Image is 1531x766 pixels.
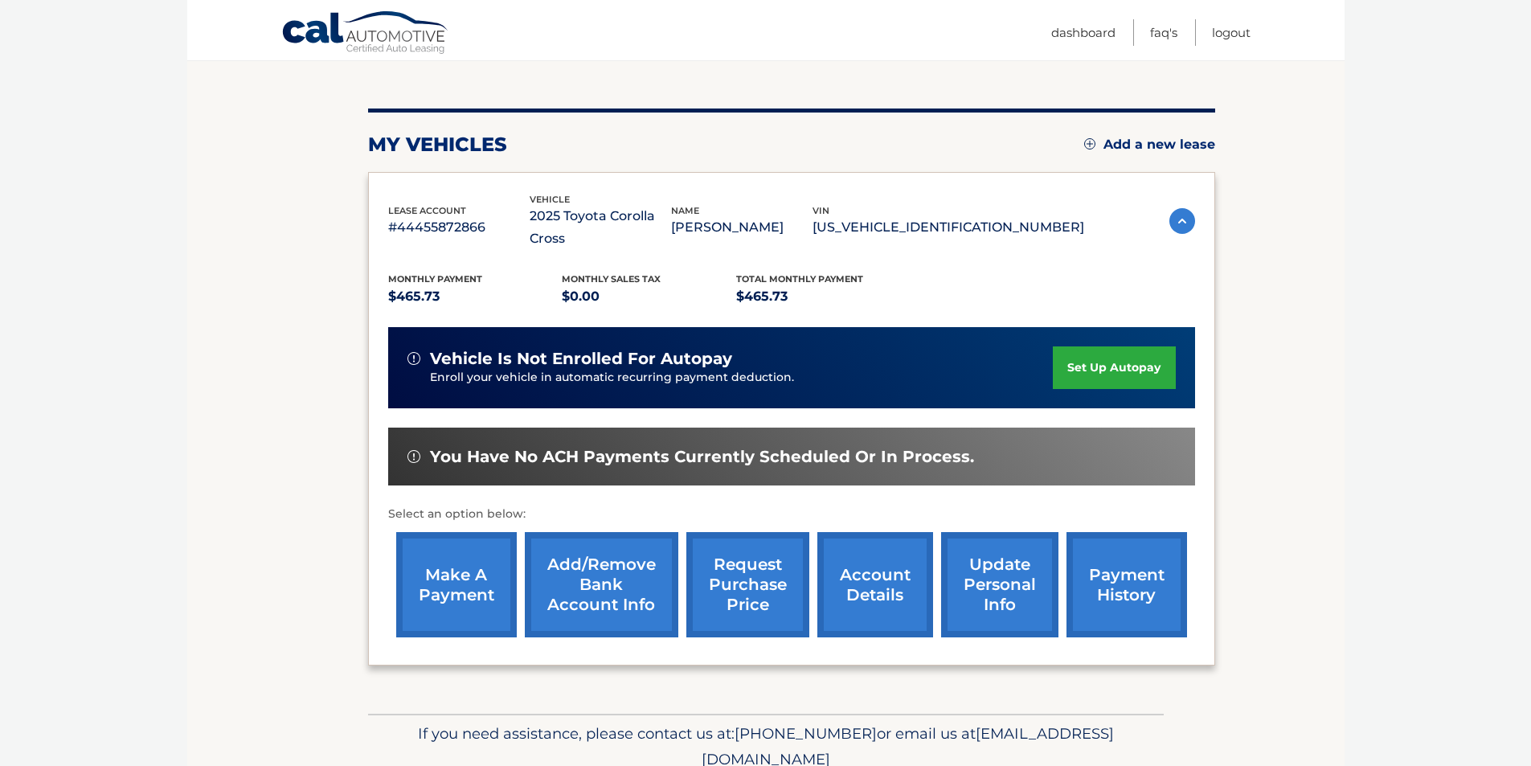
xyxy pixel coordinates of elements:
[430,447,974,467] span: You have no ACH payments currently scheduled or in process.
[407,450,420,463] img: alert-white.svg
[1084,138,1095,150] img: add.svg
[1212,19,1251,46] a: Logout
[735,724,877,743] span: [PHONE_NUMBER]
[396,532,517,637] a: make a payment
[1169,208,1195,234] img: accordion-active.svg
[1051,19,1116,46] a: Dashboard
[941,532,1058,637] a: update personal info
[1150,19,1177,46] a: FAQ's
[562,285,736,308] p: $0.00
[407,352,420,365] img: alert-white.svg
[671,205,699,216] span: name
[525,532,678,637] a: Add/Remove bank account info
[671,216,813,239] p: [PERSON_NAME]
[530,194,570,205] span: vehicle
[813,216,1084,239] p: [US_VEHICLE_IDENTIFICATION_NUMBER]
[813,205,829,216] span: vin
[1084,137,1215,153] a: Add a new lease
[388,273,482,285] span: Monthly Payment
[430,349,732,369] span: vehicle is not enrolled for autopay
[1066,532,1187,637] a: payment history
[1053,346,1175,389] a: set up autopay
[388,205,466,216] span: lease account
[562,273,661,285] span: Monthly sales Tax
[736,285,911,308] p: $465.73
[281,10,450,57] a: Cal Automotive
[368,133,507,157] h2: my vehicles
[817,532,933,637] a: account details
[686,532,809,637] a: request purchase price
[736,273,863,285] span: Total Monthly Payment
[388,216,530,239] p: #44455872866
[388,505,1195,524] p: Select an option below:
[430,369,1054,387] p: Enroll your vehicle in automatic recurring payment deduction.
[530,205,671,250] p: 2025 Toyota Corolla Cross
[388,285,563,308] p: $465.73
